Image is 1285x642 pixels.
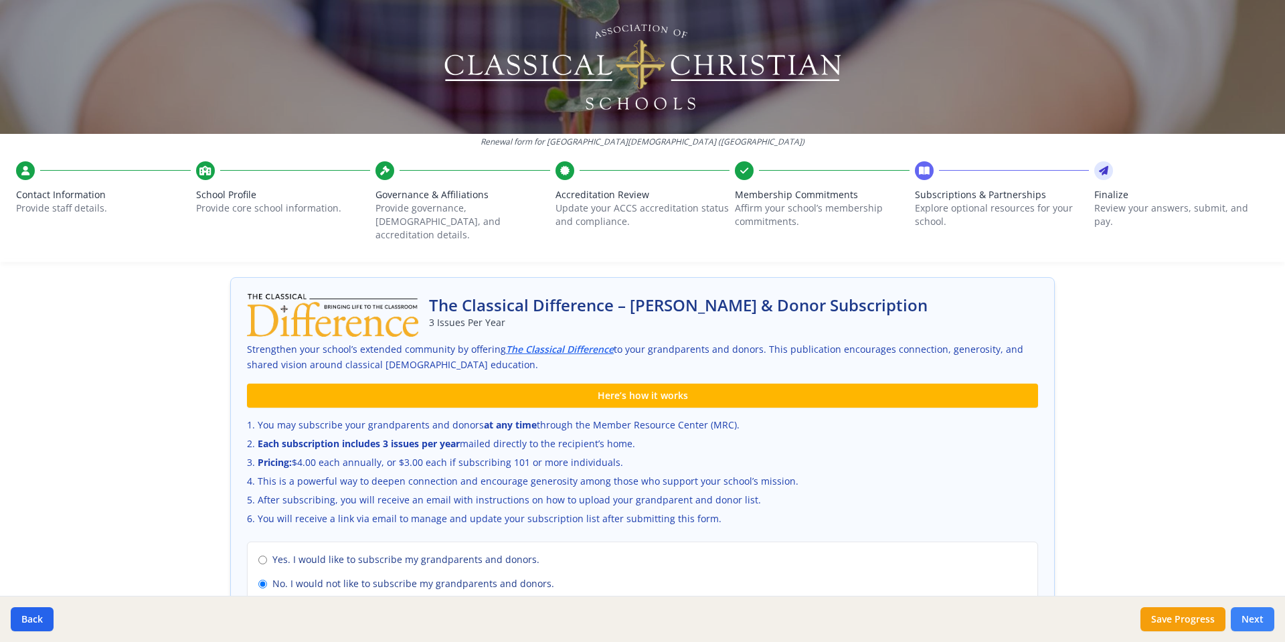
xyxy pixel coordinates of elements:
li: After subscribing, you will receive an email with instructions on how to upload your grandparent ... [247,493,1038,507]
button: Next [1231,607,1274,631]
span: School Profile [196,188,371,202]
li: mailed directly to the recipient’s home. [247,437,1038,451]
li: This is a powerful way to deepen connection and encourage generosity among those who support your... [247,475,1038,488]
p: Update your ACCS accreditation status and compliance. [555,202,730,228]
li: $4.00 each annually, or $3.00 each if subscribing 101 or more individuals. [247,456,1038,469]
p: Provide staff details. [16,202,191,215]
div: Here’s how it works [247,384,1038,408]
p: 3 Issues Per Year [429,316,928,329]
input: Yes. I would like to subscribe my grandparents and donors. [258,556,267,564]
strong: Pricing: [258,456,292,469]
li: You will receive a link via email to manage and update your subscription list after submitting th... [247,512,1038,526]
img: Logo [442,20,843,114]
p: Affirm your school’s membership commitments. [735,202,910,228]
li: You may subscribe your grandparents and donors through the Member Resource Center (MRC). [247,418,1038,432]
span: Finalize [1094,188,1269,202]
button: Back [11,607,54,631]
span: Governance & Affiliations [375,188,550,202]
p: Strengthen your school’s extended community by offering to your grandparents and donors. This pub... [247,342,1038,373]
p: Explore optional resources for your school. [915,202,1090,228]
button: Save Progress [1140,607,1225,631]
p: Provide core school information. [196,202,371,215]
span: Contact Information [16,188,191,202]
span: Membership Commitments [735,188,910,202]
span: Subscriptions & Partnerships [915,188,1090,202]
img: The Classical Difference [247,294,418,337]
p: Provide governance, [DEMOGRAPHIC_DATA], and accreditation details. [375,202,550,242]
input: No. I would not like to subscribe my grandparents and donors. [258,580,267,588]
span: No. I would not like to subscribe my grandparents and donors. [272,577,554,590]
a: The Classical Difference [506,342,614,357]
p: Review your answers, submit, and pay. [1094,202,1269,228]
strong: Each subscription includes 3 issues per year [258,437,460,450]
h2: The Classical Difference – [PERSON_NAME] & Donor Subscription [429,295,928,316]
strong: at any time [484,418,537,431]
span: Yes. I would like to subscribe my grandparents and donors. [272,553,539,566]
span: Accreditation Review [555,188,730,202]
